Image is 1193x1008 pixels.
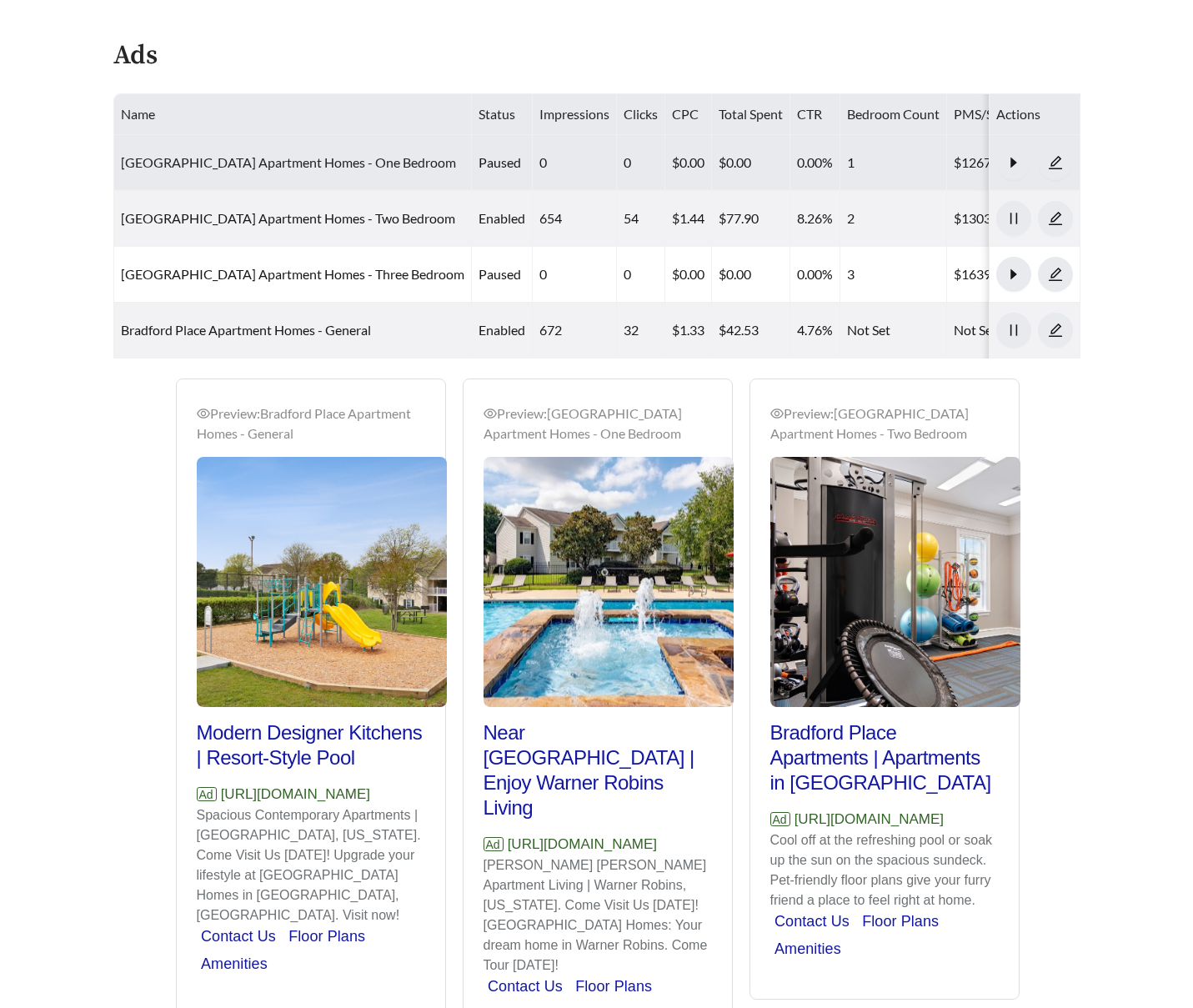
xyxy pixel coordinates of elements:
[840,303,947,359] td: Not Set
[770,457,1020,707] img: Preview_Bradford Place Apartment Homes - Two Bedroom
[1038,313,1073,348] button: edit
[484,404,712,444] div: Preview: [GEOGRAPHIC_DATA] Apartment Homes - One Bedroom
[1038,322,1073,338] a: edit
[484,457,734,707] img: Preview_Bradford Place Apartment Homes - One Bedroom
[665,303,712,359] td: $1.33
[197,457,447,707] img: Preview_Bradford Place Apartment Homes - General
[114,94,472,135] th: Name
[672,106,699,122] span: CPC
[121,154,456,170] a: [GEOGRAPHIC_DATA] Apartment Homes - One Bedroom
[947,94,1097,135] th: PMS/Scraper Unit Price
[617,94,665,135] th: Clicks
[479,210,525,226] span: enabled
[533,303,617,359] td: 672
[996,313,1031,348] button: pause
[790,303,840,359] td: 4.76%
[197,805,425,925] p: Spacious Contemporary Apartments | [GEOGRAPHIC_DATA], [US_STATE]. Come Visit Us [DATE]! Upgrade y...
[990,94,1080,135] th: Actions
[617,303,665,359] td: 32
[712,247,790,303] td: $0.00
[197,787,217,801] span: Ad
[1038,210,1073,226] a: edit
[121,210,455,226] a: [GEOGRAPHIC_DATA] Apartment Homes - Two Bedroom
[484,407,497,420] span: eye
[712,191,790,247] td: $77.90
[947,247,1097,303] td: $1639
[121,266,464,282] a: [GEOGRAPHIC_DATA] Apartment Homes - Three Bedroom
[617,191,665,247] td: 54
[197,720,425,770] h2: Modern Designer Kitchens | Resort-Style Pool
[947,135,1097,191] td: $1267
[712,303,790,359] td: $42.53
[996,257,1031,292] button: caret-right
[770,830,999,910] p: Cool off at the refreshing pool or soak up the sun on the spacious sundeck. Pet-friendly floor pl...
[790,191,840,247] td: 8.26%
[770,407,784,420] span: eye
[1038,257,1073,292] button: edit
[996,201,1031,236] button: pause
[797,106,822,122] span: CTR
[770,720,999,795] h2: Bradford Place Apartments | Apartments in [GEOGRAPHIC_DATA]
[533,94,617,135] th: Impressions
[774,913,850,930] a: Contact Us
[197,784,425,805] p: [URL][DOMAIN_NAME]
[575,978,652,995] a: Floor Plans
[712,94,790,135] th: Total Spent
[712,135,790,191] td: $0.00
[774,940,841,957] a: Amenities
[197,407,210,420] span: eye
[533,135,617,191] td: 0
[113,42,158,71] h4: Ads
[770,812,790,826] span: Ad
[997,211,1030,226] span: pause
[770,404,999,444] div: Preview: [GEOGRAPHIC_DATA] Apartment Homes - Two Bedroom
[840,247,947,303] td: 3
[617,247,665,303] td: 0
[862,913,939,930] a: Floor Plans
[201,955,268,972] a: Amenities
[484,855,712,975] p: [PERSON_NAME] [PERSON_NAME] Apartment Living | Warner Robins, [US_STATE]. Come Visit Us [DATE]! [...
[790,247,840,303] td: 0.00%
[997,323,1030,338] span: pause
[472,94,533,135] th: Status
[947,303,1097,359] td: Not Set
[201,928,276,945] a: Contact Us
[997,267,1030,282] span: caret-right
[790,135,840,191] td: 0.00%
[1039,323,1072,338] span: edit
[479,154,521,170] span: paused
[533,247,617,303] td: 0
[665,247,712,303] td: $0.00
[484,837,504,851] span: Ad
[1039,155,1072,170] span: edit
[665,135,712,191] td: $0.00
[479,266,521,282] span: paused
[665,191,712,247] td: $1.44
[1038,154,1073,170] a: edit
[479,322,525,338] span: enabled
[533,191,617,247] td: 654
[770,809,999,830] p: [URL][DOMAIN_NAME]
[1038,201,1073,236] button: edit
[197,404,425,444] div: Preview: Bradford Place Apartment Homes - General
[484,720,712,820] h2: Near [GEOGRAPHIC_DATA] | Enjoy Warner Robins Living
[840,135,947,191] td: 1
[997,155,1030,170] span: caret-right
[1039,211,1072,226] span: edit
[488,978,563,995] a: Contact Us
[1038,145,1073,180] button: edit
[617,135,665,191] td: 0
[840,191,947,247] td: 2
[121,322,371,338] a: Bradford Place Apartment Homes - General
[840,94,947,135] th: Bedroom Count
[996,145,1031,180] button: caret-right
[947,191,1097,247] td: $1303
[1038,266,1073,282] a: edit
[288,928,365,945] a: Floor Plans
[1039,267,1072,282] span: edit
[484,834,712,855] p: [URL][DOMAIN_NAME]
